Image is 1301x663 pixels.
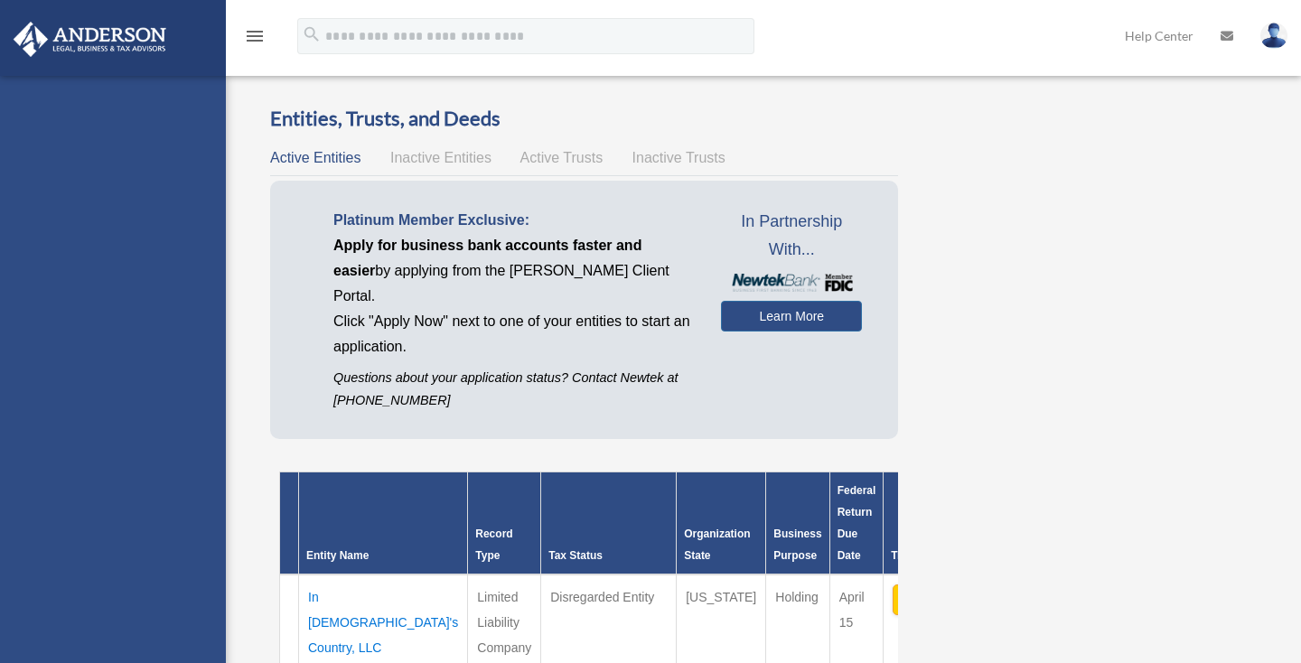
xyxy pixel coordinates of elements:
img: Anderson Advisors Platinum Portal [8,22,172,57]
p: Platinum Member Exclusive: [333,208,694,233]
th: Business Purpose [766,472,829,575]
button: Apply Now [893,584,1069,615]
span: In Partnership With... [721,208,862,265]
img: User Pic [1260,23,1287,49]
h3: Entities, Trusts, and Deeds [270,105,898,133]
th: Tax Status [541,472,677,575]
th: Federal Return Due Date [829,472,884,575]
span: Active Trusts [520,150,604,165]
span: Inactive Trusts [632,150,725,165]
span: Active Entities [270,150,360,165]
i: menu [244,25,266,47]
th: Record Type [468,472,541,575]
div: Try Newtek Bank [891,545,1071,566]
p: Questions about your application status? Contact Newtek at [PHONE_NUMBER] [333,367,694,412]
th: Entity Name [299,472,468,575]
i: search [302,24,322,44]
p: Click "Apply Now" next to one of your entities to start an application. [333,309,694,360]
p: by applying from the [PERSON_NAME] Client Portal. [333,233,694,309]
span: Apply for business bank accounts faster and easier [333,238,641,278]
a: Learn More [721,301,862,331]
img: NewtekBankLogoSM.png [730,274,853,292]
th: Organization State [677,472,766,575]
a: menu [244,32,266,47]
span: Inactive Entities [390,150,491,165]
